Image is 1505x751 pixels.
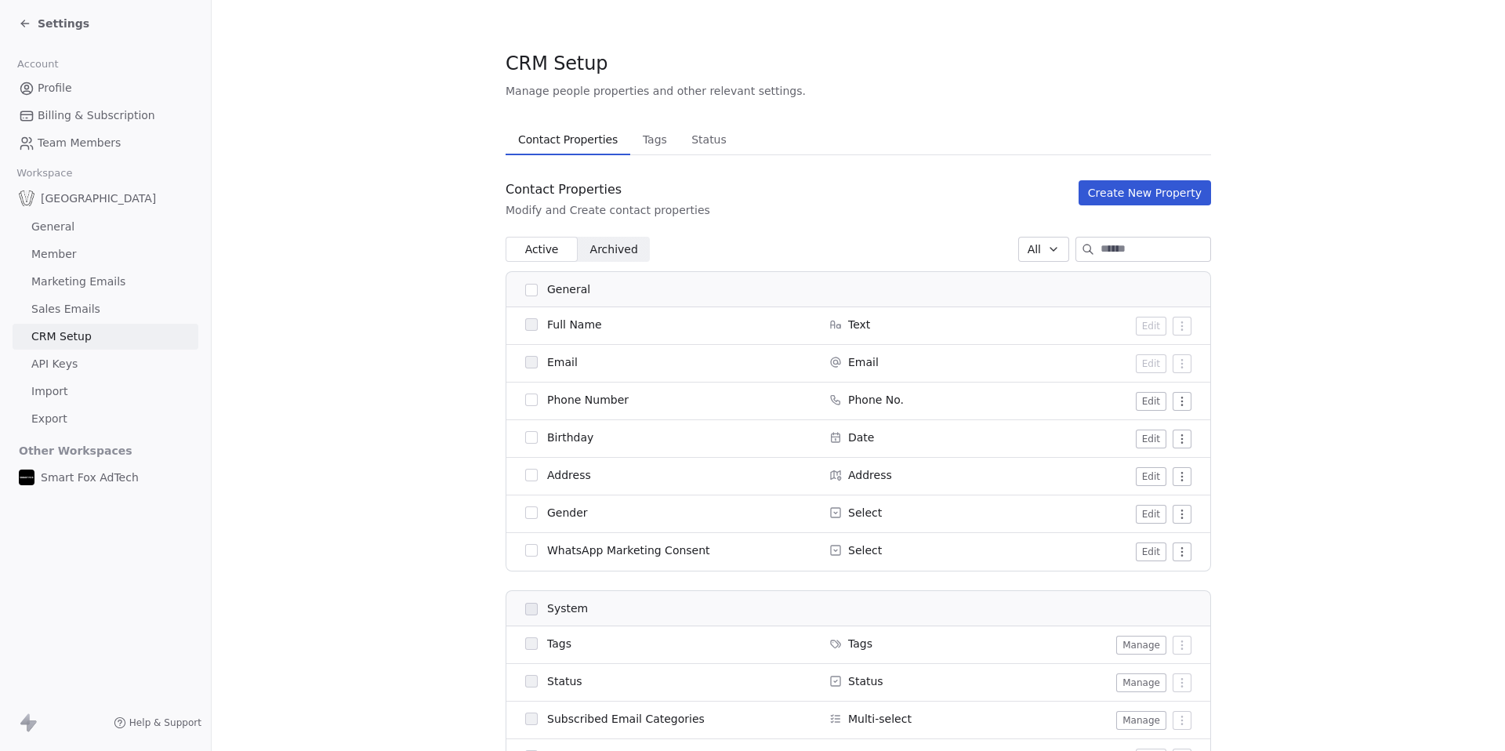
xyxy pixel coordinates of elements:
[114,717,201,729] a: Help & Support
[1116,636,1166,655] button: Manage
[636,129,673,151] span: Tags
[13,351,198,377] a: API Keys
[38,107,155,124] span: Billing & Subscription
[31,274,125,290] span: Marketing Emails
[10,161,79,185] span: Workspace
[547,673,582,689] span: Status
[13,103,198,129] a: Billing & Subscription
[38,80,72,96] span: Profile
[590,241,638,258] span: Archived
[1116,711,1166,730] button: Manage
[1136,430,1166,448] button: Edit
[848,430,874,445] span: Date
[13,75,198,101] a: Profile
[129,717,201,729] span: Help & Support
[547,281,590,298] span: General
[685,129,733,151] span: Status
[19,190,34,206] img: Logo_Bellefontaine_Black.png
[848,636,872,651] span: Tags
[1116,673,1166,692] button: Manage
[848,467,892,483] span: Address
[13,130,198,156] a: Team Members
[13,438,139,463] span: Other Workspaces
[13,406,198,432] a: Export
[1136,392,1166,411] button: Edit
[848,505,882,521] span: Select
[506,83,806,99] span: Manage people properties and other relevant settings.
[1136,354,1166,373] button: Edit
[506,202,710,218] div: Modify and Create contact properties
[848,673,883,689] span: Status
[13,296,198,322] a: Sales Emails
[13,269,198,295] a: Marketing Emails
[41,470,139,485] span: Smart Fox AdTech
[13,241,198,267] a: Member
[547,711,705,727] span: Subscribed Email Categories
[31,246,77,263] span: Member
[848,354,879,370] span: Email
[1028,241,1041,258] span: All
[547,354,578,370] span: Email
[13,324,198,350] a: CRM Setup
[848,542,882,558] span: Select
[547,467,591,483] span: Address
[848,392,904,408] span: Phone No.
[1136,542,1166,561] button: Edit
[506,180,710,199] div: Contact Properties
[31,301,100,317] span: Sales Emails
[547,317,602,332] span: Full Name
[10,53,65,76] span: Account
[848,317,870,332] span: Text
[31,219,74,235] span: General
[19,470,34,485] img: Logo%20500x500%20%20px.jpeg
[38,135,121,151] span: Team Members
[19,16,89,31] a: Settings
[38,16,89,31] span: Settings
[1136,505,1166,524] button: Edit
[31,356,78,372] span: API Keys
[1136,467,1166,486] button: Edit
[41,190,156,206] span: [GEOGRAPHIC_DATA]
[506,52,607,75] span: CRM Setup
[1136,317,1166,336] button: Edit
[547,430,593,445] span: Birthday
[31,328,92,345] span: CRM Setup
[13,379,198,405] a: Import
[512,129,624,151] span: Contact Properties
[547,542,710,558] span: WhatsApp Marketing Consent
[848,711,912,727] span: Multi-select
[547,505,588,521] span: Gender
[547,392,629,408] span: Phone Number
[31,411,67,427] span: Export
[547,600,588,617] span: System
[547,636,571,651] span: Tags
[13,214,198,240] a: General
[1079,180,1211,205] button: Create New Property
[31,383,67,400] span: Import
